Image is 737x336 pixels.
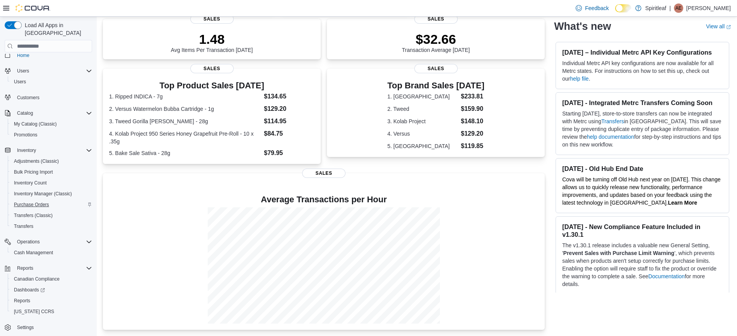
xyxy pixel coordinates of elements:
dd: $79.95 [264,148,315,158]
a: Reports [11,296,33,305]
p: Starting [DATE], store-to-store transfers can now be integrated with Metrc using in [GEOGRAPHIC_D... [562,110,723,148]
span: Load All Apps in [GEOGRAPHIC_DATA] [22,21,92,37]
span: Purchase Orders [11,200,92,209]
h3: [DATE] - Old Hub End Date [562,165,723,172]
a: Dashboards [11,285,48,295]
a: Transfers [601,118,624,124]
dd: $134.65 [264,92,315,101]
span: Catalog [14,109,92,118]
span: Sales [414,64,458,73]
button: Catalog [14,109,36,118]
a: My Catalog (Classic) [11,119,60,129]
span: Home [17,52,29,59]
span: My Catalog (Classic) [14,121,57,127]
span: Canadian Compliance [14,276,60,282]
span: Users [17,68,29,74]
button: Settings [2,322,95,333]
span: Inventory Manager (Classic) [14,191,72,197]
span: Reports [11,296,92,305]
span: Transfers [11,222,92,231]
a: Bulk Pricing Import [11,167,56,177]
button: Purchase Orders [8,199,95,210]
h3: [DATE] - Integrated Metrc Transfers Coming Soon [562,99,723,107]
a: View allExternal link [706,23,731,29]
button: Transfers (Classic) [8,210,95,221]
span: Dashboards [14,287,45,293]
a: Promotions [11,130,41,140]
span: Cash Management [11,248,92,257]
span: Washington CCRS [11,307,92,316]
a: Transfers [11,222,36,231]
span: Transfers [14,223,33,229]
a: [US_STATE] CCRS [11,307,57,316]
a: help documentation [587,134,634,140]
dd: $148.10 [461,117,484,126]
strong: Prevent Sales with Purchase Limit Warning [563,250,674,256]
dt: 5. [GEOGRAPHIC_DATA] [387,142,458,150]
p: The v1.30.1 release includes a valuable new General Setting, ' ', which prevents sales when produ... [562,241,723,288]
dt: 1. Ripped INDICA - 7g [109,93,261,100]
button: Bulk Pricing Import [8,167,95,177]
h3: Top Brand Sales [DATE] [387,81,484,90]
dd: $114.95 [264,117,315,126]
dt: 4. Kolab Project 950 Series Honey Grapefruit Pre-Roll - 10 x .35g [109,130,261,145]
a: Dashboards [8,284,95,295]
dt: 5. Bake Sale Sativa - 28g [109,149,261,157]
button: Transfers [8,221,95,232]
span: Cova will be turning off Old Hub next year on [DATE]. This change allows us to quickly release ne... [562,176,720,206]
a: Users [11,77,29,86]
a: Adjustments (Classic) [11,157,62,166]
input: Dark Mode [615,4,631,12]
a: help file [570,76,588,82]
span: Customers [14,93,92,102]
span: [US_STATE] CCRS [14,308,54,315]
button: My Catalog (Classic) [8,119,95,129]
span: Inventory [14,146,92,155]
dd: $84.75 [264,129,315,138]
span: Inventory Count [14,180,47,186]
span: Purchase Orders [14,202,49,208]
button: [US_STATE] CCRS [8,306,95,317]
button: Reports [2,263,95,274]
button: Promotions [8,129,95,140]
p: $32.66 [402,31,470,47]
a: Learn More [668,200,697,206]
dd: $233.81 [461,92,484,101]
button: Customers [2,92,95,103]
span: Reports [17,265,33,271]
span: Settings [17,324,34,331]
dt: 1. [GEOGRAPHIC_DATA] [387,93,458,100]
a: Settings [14,323,37,332]
a: Canadian Compliance [11,274,63,284]
span: Transfers (Classic) [14,212,53,219]
span: Inventory [17,147,36,153]
button: Canadian Compliance [8,274,95,284]
span: Catalog [17,110,33,116]
span: Home [14,50,92,60]
dt: 2. Versus Watermelon Bubba Cartridge - 1g [109,105,261,113]
h2: What's new [554,20,611,33]
h3: Top Product Sales [DATE] [109,81,315,90]
span: Inventory Manager (Classic) [11,189,92,198]
dd: $119.85 [461,141,484,151]
span: Inventory Count [11,178,92,188]
span: Bulk Pricing Import [11,167,92,177]
button: Reports [8,295,95,306]
dd: $129.20 [264,104,315,114]
img: Cova [15,4,50,12]
a: Documentation [648,273,685,279]
span: Sales [414,14,458,24]
span: Dashboards [11,285,92,295]
h4: Average Transactions per Hour [109,195,539,204]
span: Sales [302,169,345,178]
span: Transfers (Classic) [11,211,92,220]
p: Individual Metrc API key configurations are now available for all Metrc states. For instructions ... [562,59,723,83]
a: Purchase Orders [11,200,52,209]
span: Promotions [14,132,38,138]
span: Reports [14,298,30,304]
button: Cash Management [8,247,95,258]
a: Feedback [573,0,612,16]
span: AE [675,3,682,13]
